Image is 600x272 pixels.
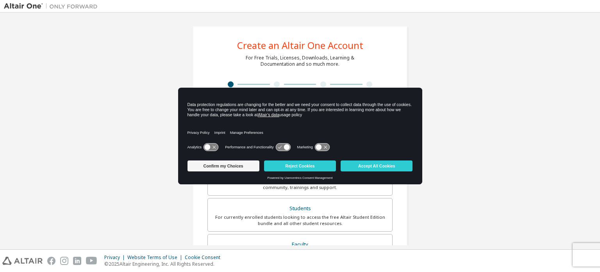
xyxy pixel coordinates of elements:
[2,257,43,265] img: altair_logo.svg
[127,254,185,261] div: Website Terms of Use
[60,257,68,265] img: instagram.svg
[212,239,387,250] div: Faculty
[104,254,127,261] div: Privacy
[246,55,354,67] div: For Free Trials, Licenses, Downloads, Learning & Documentation and so much more.
[104,261,225,267] p: © 2025 Altair Engineering, Inc. All Rights Reserved.
[212,203,387,214] div: Students
[185,254,225,261] div: Cookie Consent
[4,2,102,10] img: Altair One
[47,257,55,265] img: facebook.svg
[73,257,81,265] img: linkedin.svg
[86,257,97,265] img: youtube.svg
[212,214,387,227] div: For currently enrolled students looking to access the free Altair Student Edition bundle and all ...
[237,41,363,50] div: Create an Altair One Account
